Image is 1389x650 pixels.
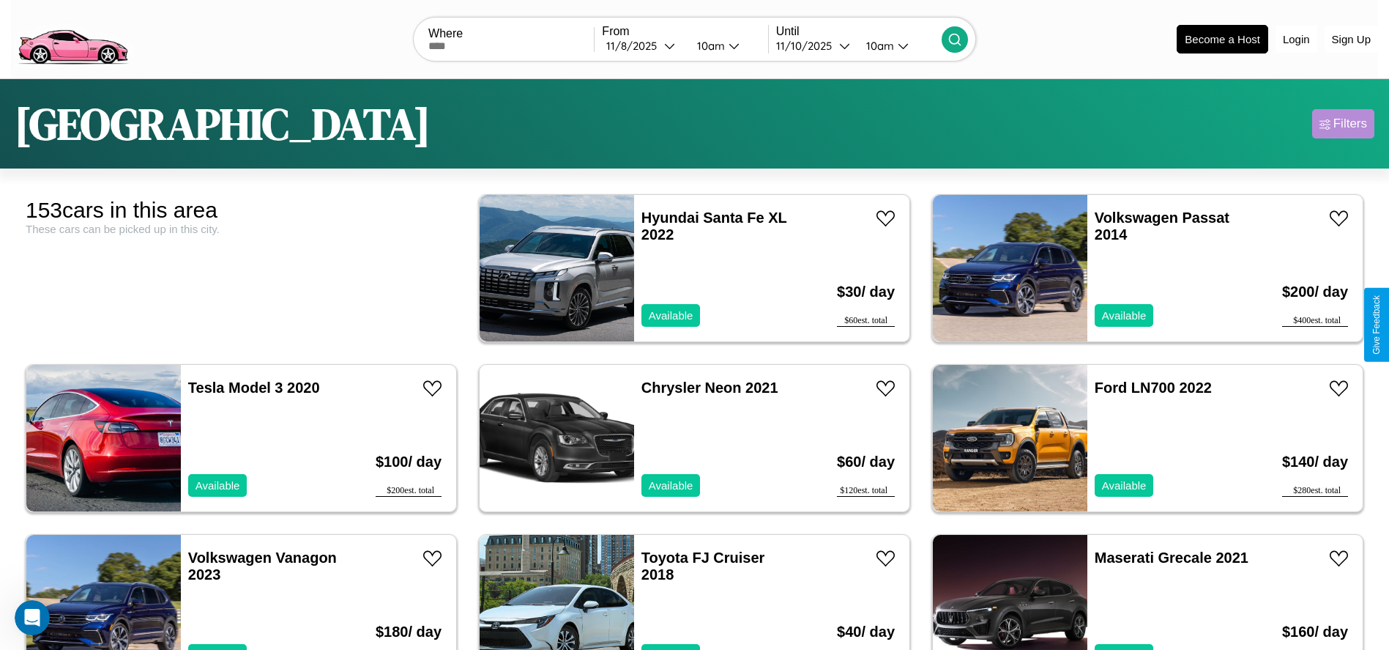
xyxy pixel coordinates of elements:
button: Sign Up [1325,26,1378,53]
div: Filters [1333,117,1367,131]
button: 11/8/2025 [602,38,685,53]
p: Available [1102,306,1147,325]
button: Login [1276,26,1317,53]
a: Toyota FJ Cruiser 2018 [641,550,765,583]
a: Maserati Grecale 2021 [1095,550,1248,566]
div: These cars can be picked up in this city. [26,223,457,235]
img: logo [11,7,134,68]
div: $ 60 est. total [837,315,895,327]
div: 153 cars in this area [26,198,457,223]
iframe: Intercom live chat [15,600,50,635]
button: Filters [1312,109,1374,139]
h1: [GEOGRAPHIC_DATA] [15,94,431,154]
p: Available [649,476,693,495]
button: Become a Host [1177,25,1268,53]
a: Volkswagen Vanagon 2023 [188,550,337,583]
label: Until [776,25,942,38]
p: Available [195,476,240,495]
a: Chrysler Neon 2021 [641,380,778,396]
a: Tesla Model 3 2020 [188,380,320,396]
h3: $ 60 / day [837,439,895,485]
h3: $ 140 / day [1282,439,1348,485]
a: Volkswagen Passat 2014 [1095,210,1229,243]
p: Available [649,306,693,325]
button: 10am [685,38,768,53]
div: $ 200 est. total [376,485,442,497]
div: $ 120 est. total [837,485,895,497]
label: From [602,25,767,38]
div: 11 / 10 / 2025 [776,39,839,53]
div: $ 280 est. total [1282,485,1348,497]
a: Hyundai Santa Fe XL 2022 [641,210,787,243]
h3: $ 200 / day [1282,269,1348,315]
div: 10am [690,39,729,53]
button: 10am [854,38,942,53]
div: 11 / 8 / 2025 [606,39,664,53]
div: 10am [859,39,898,53]
a: Ford LN700 2022 [1095,380,1212,396]
h3: $ 30 / day [837,269,895,315]
p: Available [1102,476,1147,495]
label: Where [428,27,594,40]
h3: $ 100 / day [376,439,442,485]
div: Give Feedback [1371,295,1382,355]
div: $ 400 est. total [1282,315,1348,327]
